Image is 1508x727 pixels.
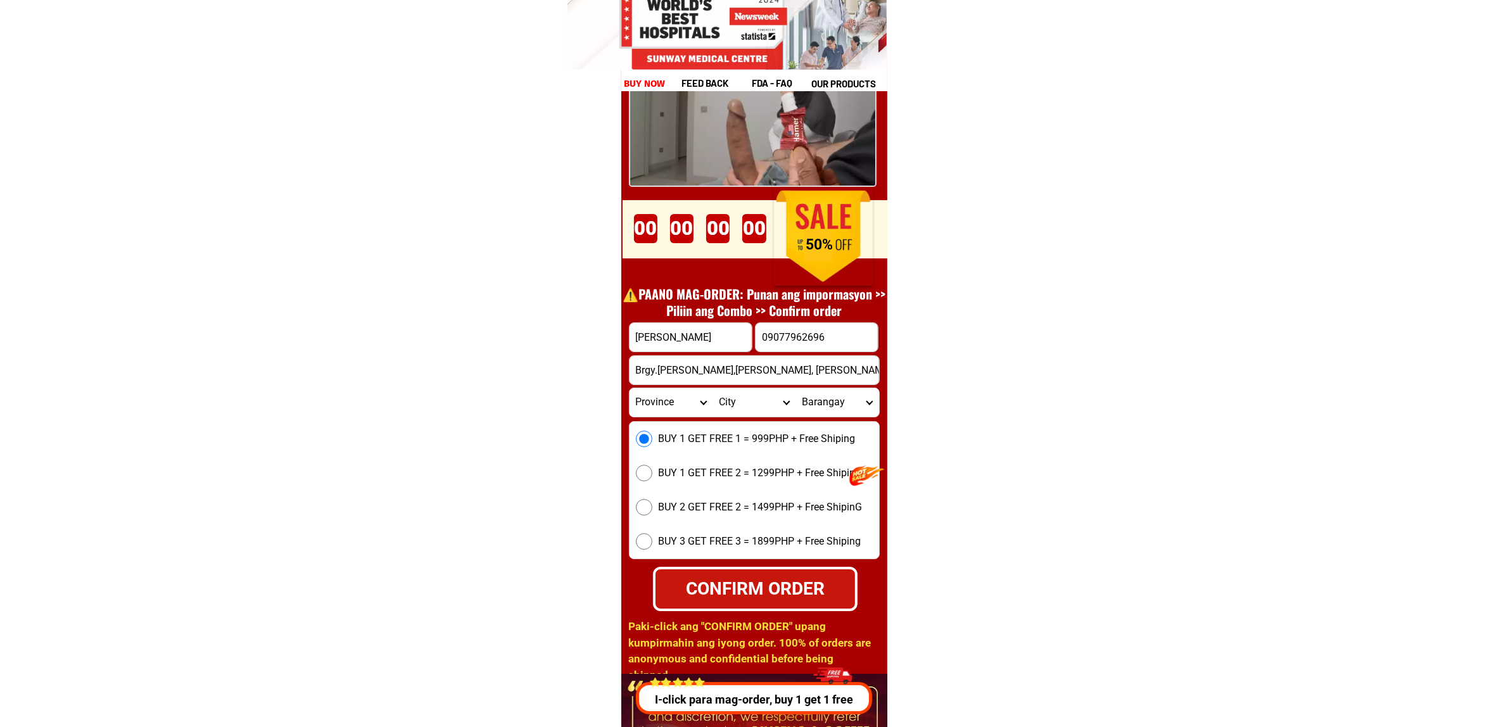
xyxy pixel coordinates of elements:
h1: 50% [787,236,851,254]
input: Input full_name [630,323,752,351]
input: BUY 1 GET FREE 2 = 1299PHP + Free Shiping [636,465,652,481]
h1: ⚠️️PAANO MAG-ORDER: Punan ang impormasyon >> Piliin ang Combo >> Confirm order [616,286,892,319]
h1: feed back [681,76,750,91]
h1: buy now [624,77,666,91]
div: CONFIRM ORDER [655,575,855,602]
h1: ORDER DITO [667,193,866,248]
input: BUY 1 GET FREE 1 = 999PHP + Free Shiping [636,431,652,447]
select: Select commune [795,388,878,417]
input: BUY 3 GET FREE 3 = 1899PHP + Free Shiping [636,533,652,550]
input: Input address [630,356,879,384]
h1: fda - FAQ [752,76,823,91]
input: Input phone_number [756,323,878,351]
span: BUY 1 GET FREE 1 = 999PHP + Free Shiping [659,431,856,446]
h1: our products [811,77,885,91]
p: I-click para mag-order, buy 1 get 1 free [631,691,873,708]
input: BUY 2 GET FREE 2 = 1499PHP + Free ShipinG [636,499,652,515]
span: BUY 3 GET FREE 3 = 1899PHP + Free Shiping [659,534,861,549]
select: Select province [630,388,713,417]
select: Select district [713,388,795,417]
h1: Paki-click ang "CONFIRM ORDER" upang kumpirmahin ang iyong order. 100% of orders are anonymous an... [629,619,878,683]
span: BUY 1 GET FREE 2 = 1299PHP + Free Shiping [659,465,861,481]
span: BUY 2 GET FREE 2 = 1499PHP + Free ShipinG [659,500,863,515]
